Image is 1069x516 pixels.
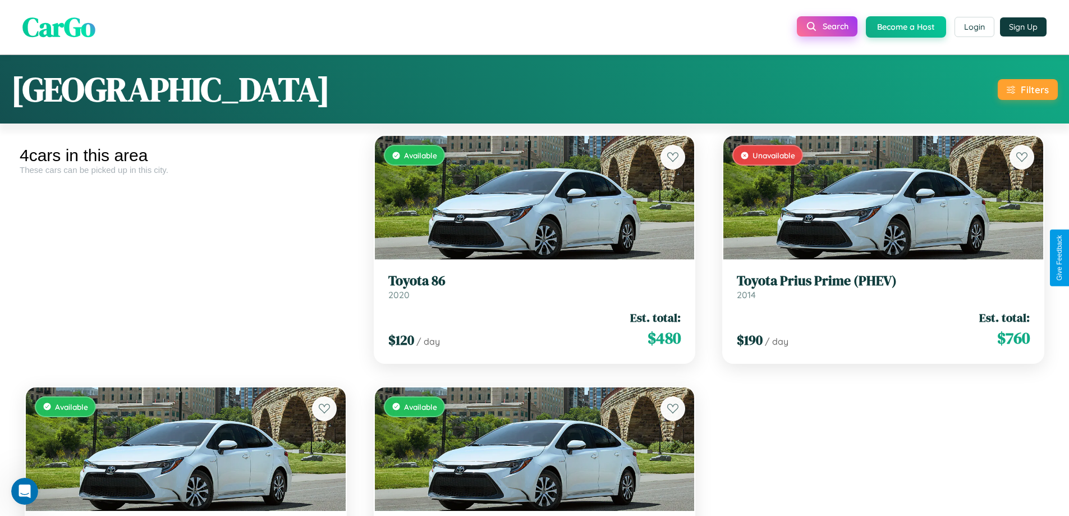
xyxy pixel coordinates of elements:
[765,336,788,347] span: / day
[737,331,763,349] span: $ 190
[737,289,756,300] span: 2014
[388,273,681,300] a: Toyota 862020
[388,273,681,289] h3: Toyota 86
[11,66,330,112] h1: [GEOGRAPHIC_DATA]
[388,331,414,349] span: $ 120
[388,289,410,300] span: 2020
[416,336,440,347] span: / day
[20,165,352,175] div: These cars can be picked up in this city.
[737,273,1030,289] h3: Toyota Prius Prime (PHEV)
[404,150,437,160] span: Available
[1021,84,1049,95] div: Filters
[737,273,1030,300] a: Toyota Prius Prime (PHEV)2014
[955,17,994,37] button: Login
[866,16,946,38] button: Become a Host
[20,146,352,165] div: 4 cars in this area
[11,478,38,505] iframe: Intercom live chat
[979,309,1030,326] span: Est. total:
[823,21,848,31] span: Search
[1000,17,1047,36] button: Sign Up
[998,79,1058,100] button: Filters
[22,8,95,45] span: CarGo
[404,402,437,412] span: Available
[797,16,857,36] button: Search
[753,150,795,160] span: Unavailable
[1056,235,1063,281] div: Give Feedback
[648,327,681,349] span: $ 480
[997,327,1030,349] span: $ 760
[55,402,88,412] span: Available
[630,309,681,326] span: Est. total:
